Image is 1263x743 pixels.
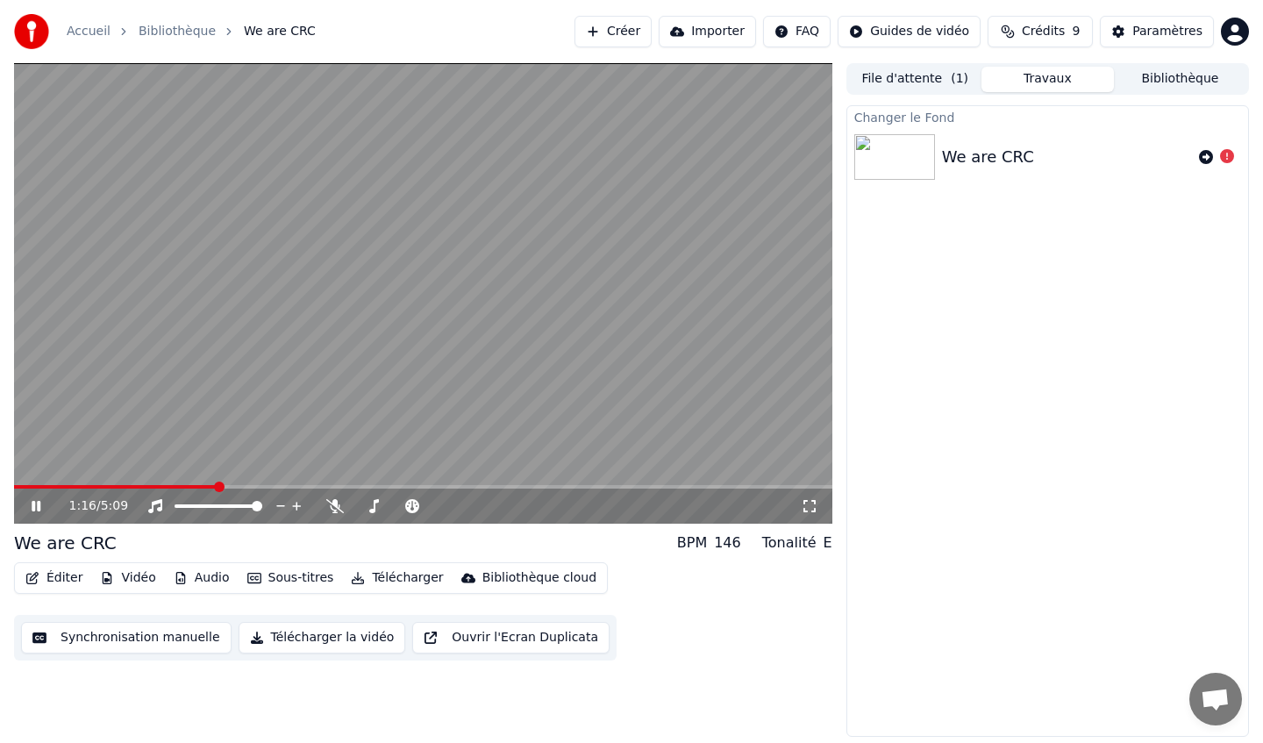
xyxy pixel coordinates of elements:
[981,67,1114,92] button: Travaux
[239,622,406,654] button: Télécharger la vidéo
[1189,673,1242,725] div: Ouvrir le chat
[838,16,981,47] button: Guides de vidéo
[762,532,817,554] div: Tonalité
[942,145,1034,169] div: We are CRC
[1100,16,1214,47] button: Paramètres
[69,497,96,515] span: 1:16
[574,16,652,47] button: Créer
[21,622,232,654] button: Synchronisation manuelle
[659,16,756,47] button: Importer
[849,67,981,92] button: File d'attente
[240,566,341,590] button: Sous-titres
[1132,23,1202,40] div: Paramètres
[67,23,111,40] a: Accueil
[763,16,831,47] button: FAQ
[951,70,968,88] span: ( 1 )
[18,566,89,590] button: Éditer
[412,622,610,654] button: Ouvrir l'Ecran Duplicata
[677,532,707,554] div: BPM
[93,566,162,590] button: Vidéo
[67,23,316,40] nav: breadcrumb
[1114,67,1246,92] button: Bibliothèque
[14,14,49,49] img: youka
[714,532,741,554] div: 146
[101,497,128,515] span: 5:09
[1072,23,1080,40] span: 9
[244,23,316,40] span: We are CRC
[139,23,216,40] a: Bibliothèque
[847,106,1248,127] div: Changer le Fond
[482,569,596,587] div: Bibliothèque cloud
[824,532,832,554] div: E
[1022,23,1065,40] span: Crédits
[344,566,450,590] button: Télécharger
[69,497,111,515] div: /
[167,566,237,590] button: Audio
[988,16,1093,47] button: Crédits9
[14,531,117,555] div: We are CRC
